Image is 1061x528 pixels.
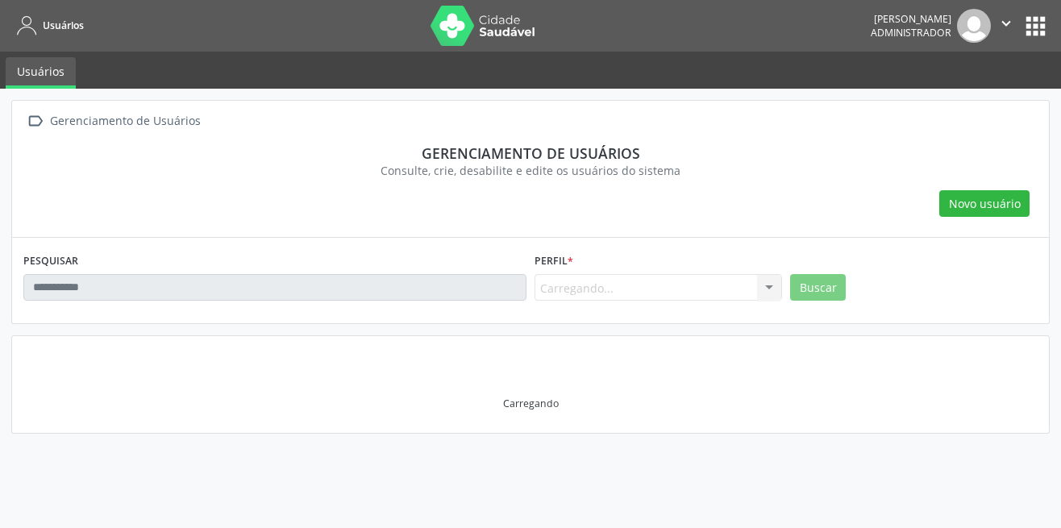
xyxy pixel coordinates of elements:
img: img [957,9,991,43]
button: Novo usuário [939,190,1030,218]
div: [PERSON_NAME] [871,12,951,26]
button: Buscar [790,274,846,301]
span: Novo usuário [949,195,1021,212]
div: Consulte, crie, desabilite e edite os usuários do sistema [35,162,1026,179]
a: Usuários [6,57,76,89]
a:  Gerenciamento de Usuários [23,110,203,133]
button: apps [1021,12,1050,40]
div: Gerenciamento de usuários [35,144,1026,162]
button:  [991,9,1021,43]
i:  [23,110,47,133]
i:  [997,15,1015,32]
span: Usuários [43,19,84,32]
label: Perfil [535,249,573,274]
label: PESQUISAR [23,249,78,274]
span: Administrador [871,26,951,39]
a: Usuários [11,12,84,39]
div: Gerenciamento de Usuários [47,110,203,133]
div: Carregando [503,397,559,410]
